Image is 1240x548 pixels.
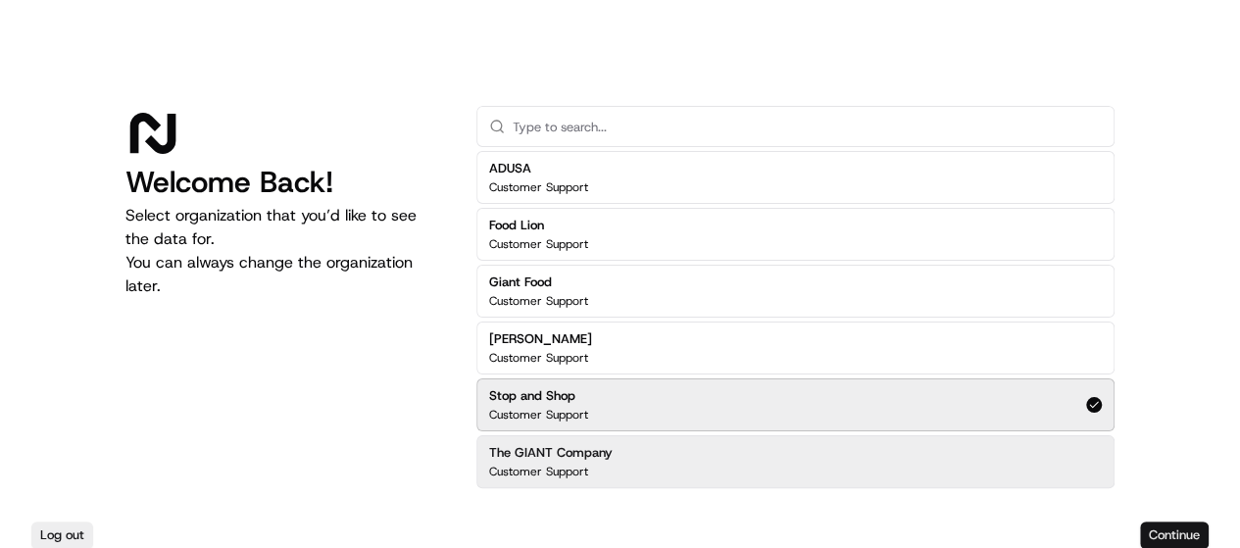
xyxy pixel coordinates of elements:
p: Customer Support [489,236,588,252]
div: Suggestions [476,147,1115,492]
h2: The GIANT Company [489,444,613,462]
h2: ADUSA [489,160,588,177]
h2: Giant Food [489,274,588,291]
p: Customer Support [489,179,588,195]
h2: [PERSON_NAME] [489,330,592,348]
h2: Stop and Shop [489,387,588,405]
p: Customer Support [489,464,588,479]
p: Customer Support [489,407,588,423]
p: Customer Support [489,350,588,366]
input: Type to search... [513,107,1102,146]
p: Customer Support [489,293,588,309]
h2: Food Lion [489,217,588,234]
p: Select organization that you’d like to see the data for. You can always change the organization l... [125,204,445,298]
h1: Welcome Back! [125,165,445,200]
